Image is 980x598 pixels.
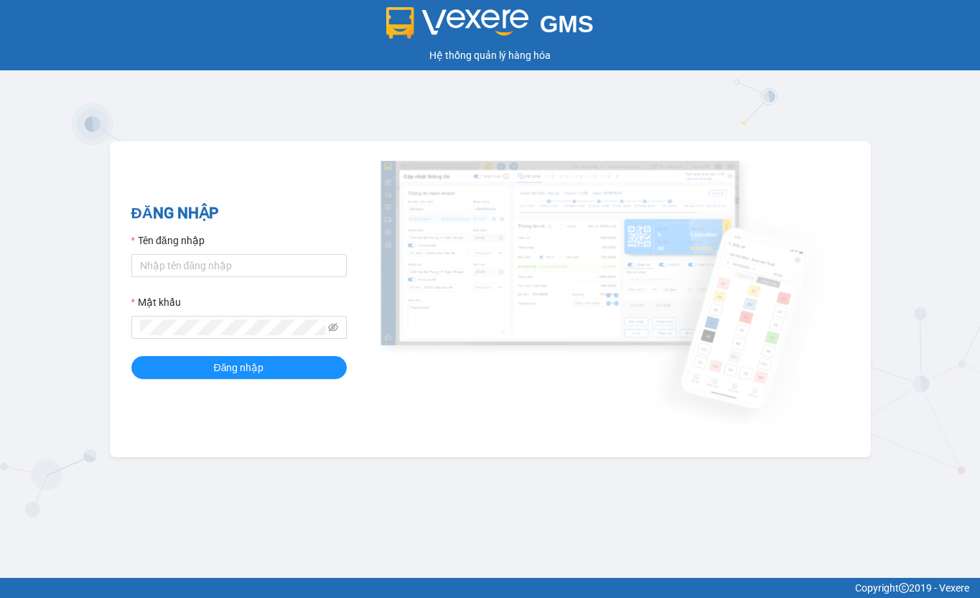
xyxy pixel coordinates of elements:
[140,319,325,335] input: Mật khẩu
[899,583,909,593] span: copyright
[540,11,594,37] span: GMS
[386,7,528,39] img: logo 2
[214,360,264,375] span: Đăng nhập
[386,22,594,33] a: GMS
[131,202,347,225] h2: ĐĂNG NHẬP
[131,254,347,277] input: Tên đăng nhập
[11,580,969,596] div: Copyright 2019 - Vexere
[328,322,338,332] span: eye-invisible
[131,233,205,248] label: Tên đăng nhập
[4,47,976,63] div: Hệ thống quản lý hàng hóa
[131,294,181,310] label: Mật khẩu
[131,356,347,379] button: Đăng nhập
